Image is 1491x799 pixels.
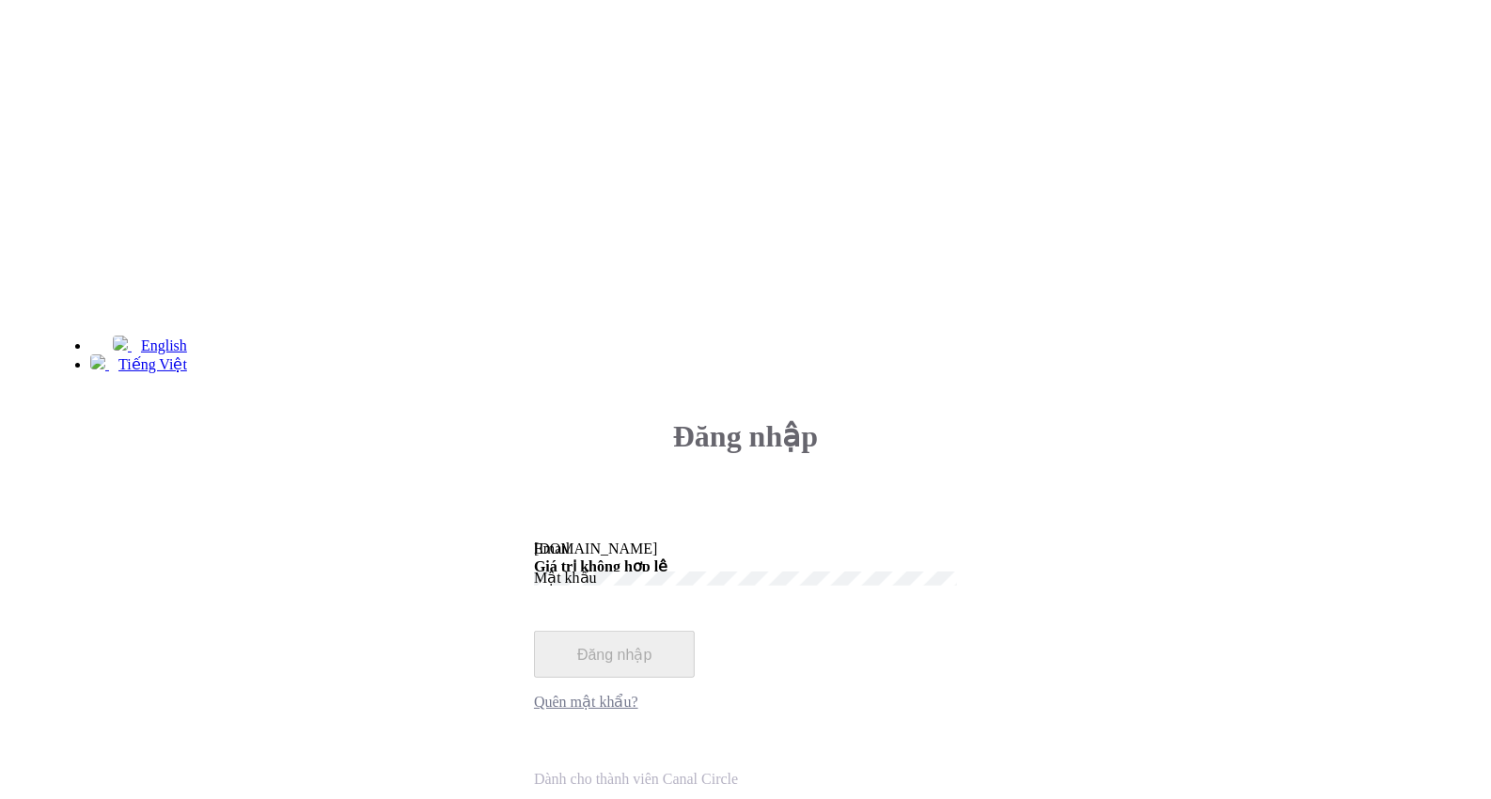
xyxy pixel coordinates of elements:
h3: Chào mừng đến [GEOGRAPHIC_DATA] [60,83,629,118]
a: English [113,337,187,353]
h4: Cổng thông tin quản lý [60,156,629,178]
button: Đăng nhập [534,631,695,678]
input: Email [534,540,957,557]
h3: Đăng nhập [534,418,957,454]
a: Quên mật khẩu? [534,694,638,710]
a: Tiếng Việt [90,356,187,372]
span: Dành cho thành viên Canal Circle [534,771,738,787]
img: 226-united-states.svg [113,336,128,351]
img: 220-vietnam.svg [90,354,105,369]
span: English [141,337,187,353]
span: Tiếng Việt [118,356,187,372]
